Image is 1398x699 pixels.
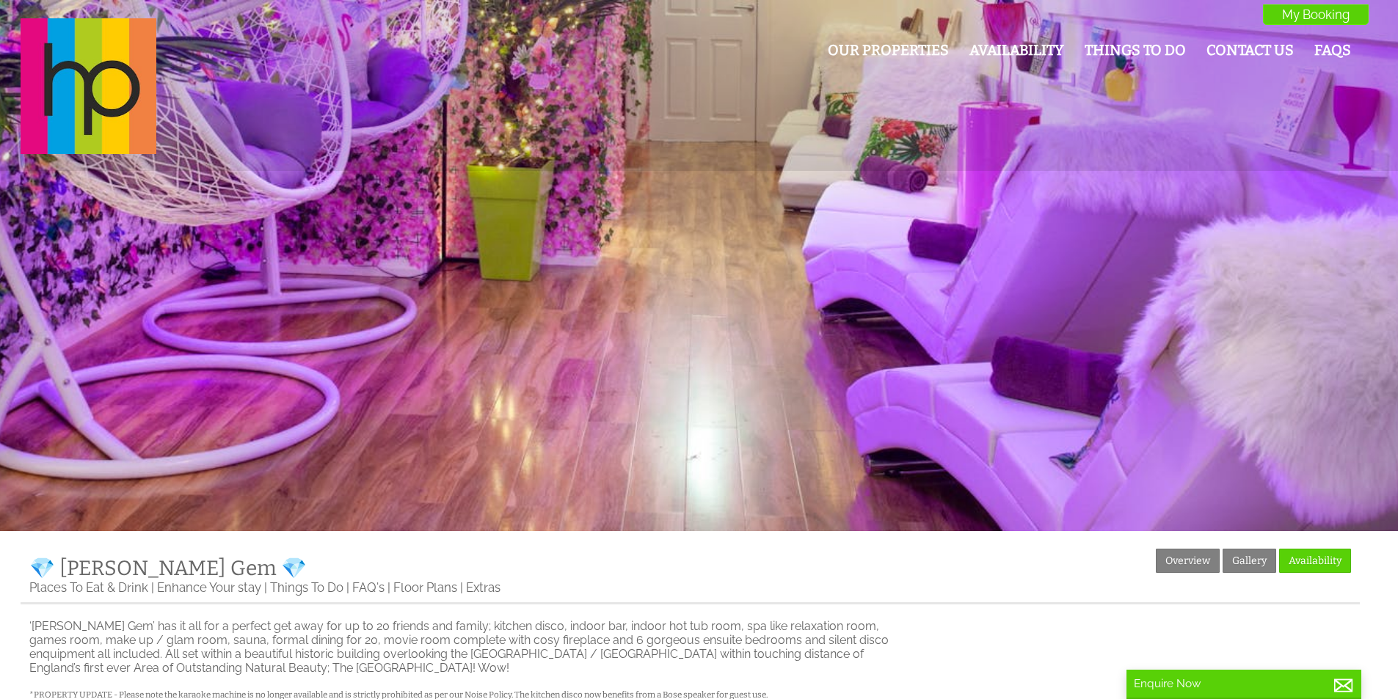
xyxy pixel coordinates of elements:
[1223,549,1276,573] a: Gallery
[270,580,343,595] a: Things To Do
[352,580,385,595] a: FAQ's
[1134,677,1354,690] p: Enquire Now
[1206,42,1294,59] a: Contact Us
[828,42,949,59] a: Our Properties
[1314,42,1351,59] a: FAQs
[1279,549,1351,573] a: Availability
[21,18,156,154] img: Halula Properties
[393,580,457,595] a: Floor Plans
[157,580,261,595] a: Enhance Your stay
[29,556,307,580] a: 💎 [PERSON_NAME] Gem 💎
[29,619,905,675] p: ‘[PERSON_NAME] Gem’ has it all for a perfect get away for up to 20 friends and family; kitchen di...
[1085,42,1186,59] a: Things To Do
[29,580,148,595] a: Places To Eat & Drink
[969,42,1064,59] a: Availability
[1156,549,1220,573] a: Overview
[1263,4,1369,25] a: My Booking
[466,580,500,595] a: Extras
